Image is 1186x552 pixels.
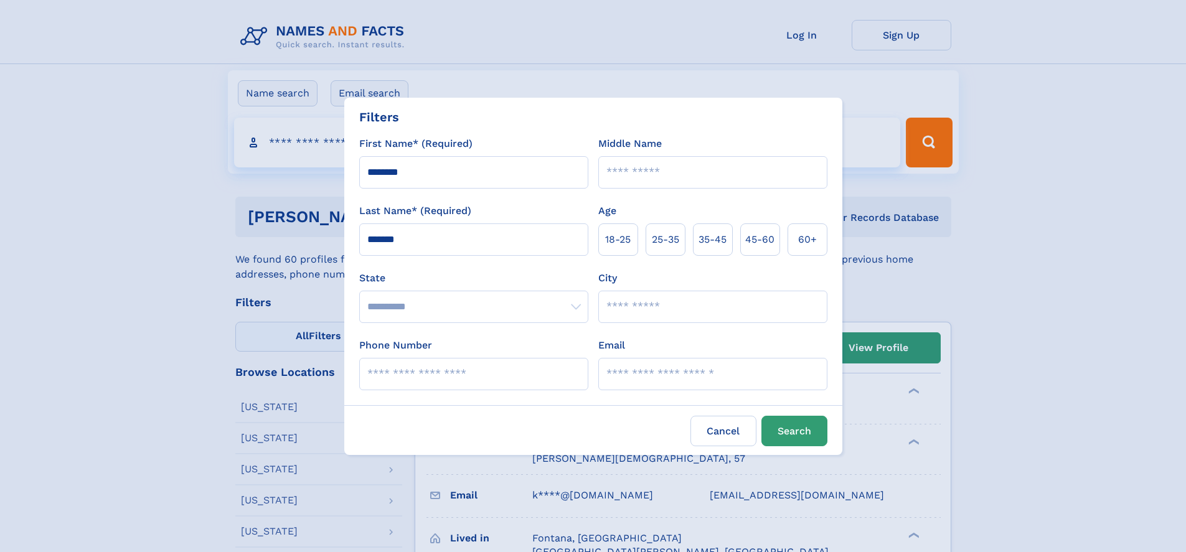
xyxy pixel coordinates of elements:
[359,271,588,286] label: State
[761,416,827,446] button: Search
[699,232,727,247] span: 35‑45
[359,203,471,218] label: Last Name* (Required)
[359,108,399,126] div: Filters
[652,232,679,247] span: 25‑35
[690,416,756,446] label: Cancel
[359,338,432,353] label: Phone Number
[598,338,625,353] label: Email
[359,136,473,151] label: First Name* (Required)
[798,232,817,247] span: 60+
[598,136,662,151] label: Middle Name
[598,271,617,286] label: City
[605,232,631,247] span: 18‑25
[745,232,774,247] span: 45‑60
[598,203,616,218] label: Age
